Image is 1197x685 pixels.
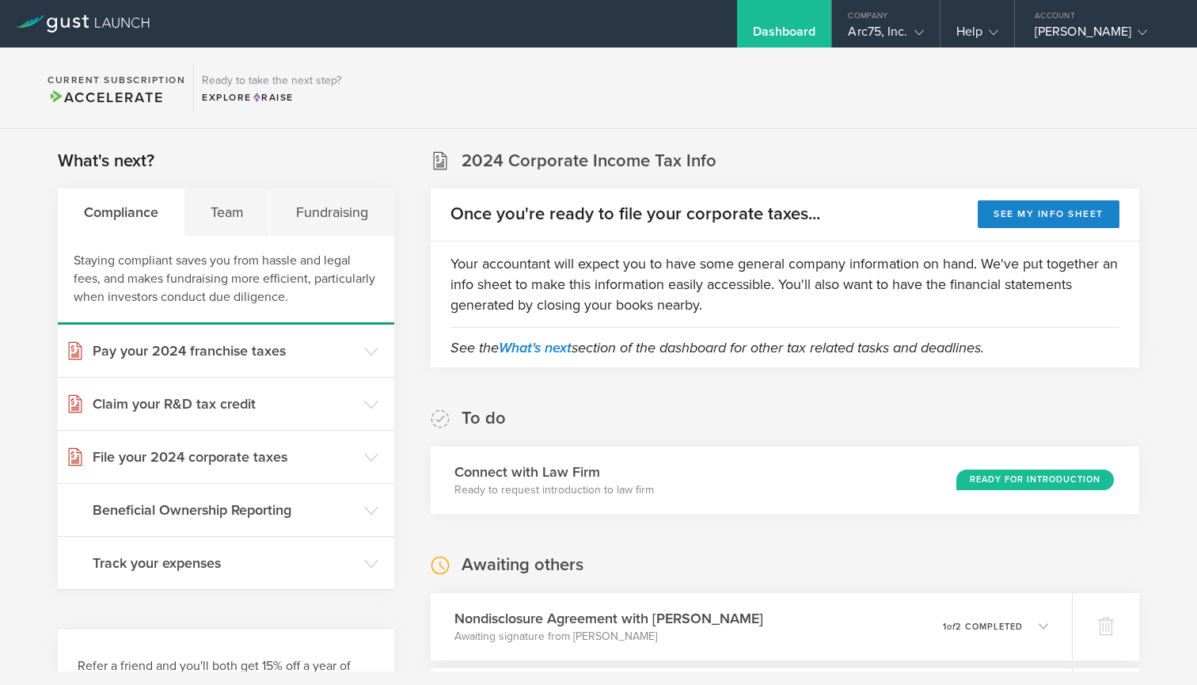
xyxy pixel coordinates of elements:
div: Compliance [58,188,184,236]
iframe: Chat Widget [1118,609,1197,685]
h2: Awaiting others [462,554,583,577]
a: What's next [499,339,572,356]
h2: To do [462,407,506,430]
h3: Track your expenses [93,553,356,573]
div: Arc75, Inc. [848,24,923,48]
p: Awaiting signature from [PERSON_NAME] [454,629,763,645]
div: Ready to take the next step?ExploreRaise [193,63,349,112]
h2: Current Subscription [47,75,185,85]
h2: 2024 Corporate Income Tax Info [462,150,716,173]
h3: Pay your 2024 franchise taxes [93,341,356,361]
button: See my info sheet [978,200,1119,228]
span: Raise [252,92,294,103]
h3: Claim your R&D tax credit [93,394,356,414]
h3: Ready to take the next step? [202,75,341,86]
em: See the section of the dashboard for other tax related tasks and deadlines. [450,339,984,356]
div: [PERSON_NAME] [1035,24,1169,48]
div: Explore [202,90,341,105]
div: Ready for Introduction [956,470,1114,490]
h2: Once you're ready to file your corporate taxes... [450,203,820,226]
h3: Nondisclosure Agreement with [PERSON_NAME] [454,608,763,629]
div: Staying compliant saves you from hassle and legal fees, and makes fundraising more efficient, par... [58,236,394,325]
div: Connect with Law FirmReady to request introduction to law firmReady for Introduction [431,447,1139,514]
h3: Beneficial Ownership Reporting [93,500,356,520]
h2: What's next? [58,150,154,173]
p: Your accountant will expect you to have some general company information on hand. We've put toget... [450,253,1119,315]
div: Team [184,188,270,236]
div: Help [956,24,998,48]
em: of [947,622,956,632]
p: Ready to request introduction to law firm [454,482,654,498]
h3: Connect with Law Firm [454,462,654,482]
h3: File your 2024 corporate taxes [93,447,356,467]
span: Accelerate [47,89,163,106]
div: Dashboard [753,24,816,48]
p: 1 2 completed [943,622,1023,631]
div: Fundraising [270,188,393,236]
